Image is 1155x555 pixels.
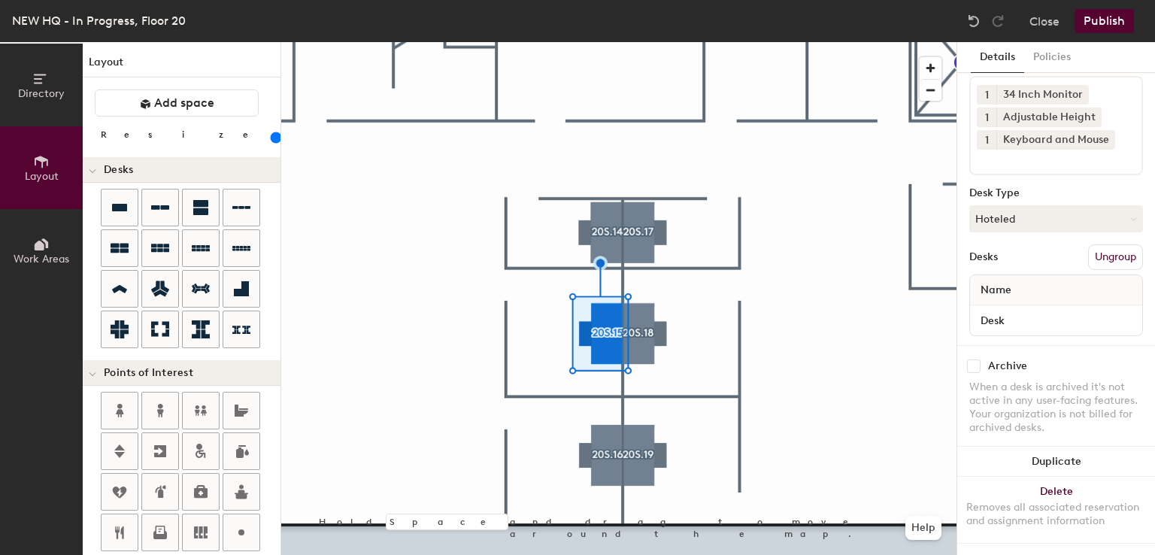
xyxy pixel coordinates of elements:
div: Archive [988,360,1027,372]
button: 1 [977,85,996,105]
span: Name [973,277,1019,304]
button: DeleteRemoves all associated reservation and assignment information [957,477,1155,543]
span: 1 [985,132,989,148]
div: Keyboard and Mouse [996,130,1115,150]
button: Ungroup [1088,244,1143,270]
span: Layout [25,170,59,183]
button: Policies [1024,42,1080,73]
button: Details [971,42,1024,73]
div: Adjustable Height [996,108,1102,127]
button: 1 [977,130,996,150]
button: Add space [95,89,259,117]
span: 1 [985,110,989,126]
div: Removes all associated reservation and assignment information [966,501,1146,528]
button: Publish [1075,9,1134,33]
button: Duplicate [957,447,1155,477]
button: Help [905,516,941,540]
button: 1 [977,108,996,127]
h1: Layout [83,54,280,77]
input: Unnamed desk [973,310,1139,331]
span: Points of Interest [104,367,193,379]
span: Add space [154,96,214,111]
img: Redo [990,14,1005,29]
span: Directory [18,87,65,100]
div: 34 Inch Monitor [996,85,1089,105]
button: Hoteled [969,205,1143,232]
div: Desks [969,251,998,263]
span: 1 [985,87,989,103]
div: Resize [101,129,267,141]
span: Work Areas [14,253,69,265]
div: When a desk is archived it's not active in any user-facing features. Your organization is not bil... [969,381,1143,435]
div: Desk Type [969,187,1143,199]
button: Close [1029,9,1060,33]
span: Desks [104,164,133,176]
img: Undo [966,14,981,29]
div: NEW HQ - In Progress, Floor 20 [12,11,186,30]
